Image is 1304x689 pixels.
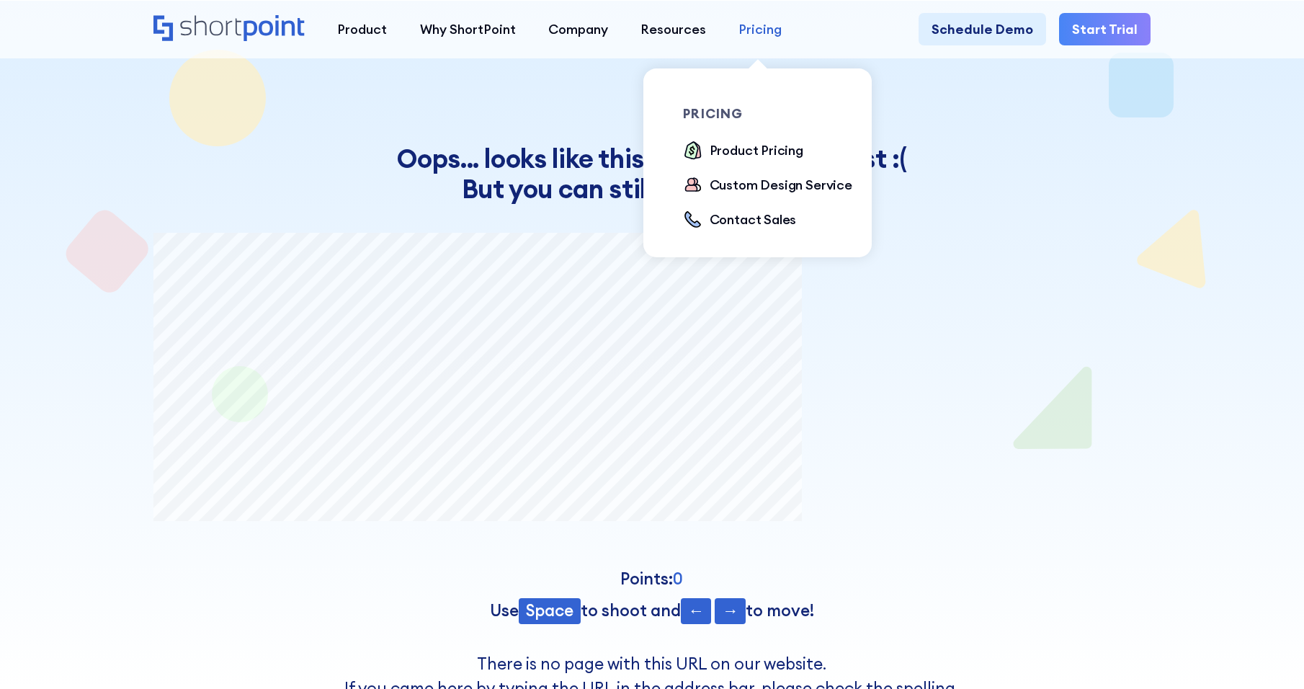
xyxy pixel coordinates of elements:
span: → [715,598,746,624]
a: Start Trial [1059,13,1151,45]
span: Space [519,598,581,624]
a: Company [532,13,624,45]
span: 0 [673,568,683,589]
a: Product Pricing [683,141,803,162]
a: Custom Design Service [683,175,852,197]
div: pricing [683,107,865,120]
div: Company [548,19,608,39]
a: Contact Sales [683,210,796,231]
div: Product Pricing [710,141,803,160]
iframe: Chat Widget [1045,522,1304,689]
a: Why ShortPoint [403,13,532,45]
div: Product [337,19,387,39]
div: Contact Sales [710,210,797,229]
a: Resources [624,13,722,45]
div: Custom Design Service [710,175,852,195]
a: Home [153,15,305,43]
h4: Oops... looks like this page does not exist :( But you can still have fun here :) [153,143,1151,204]
div: Resources [640,19,706,39]
div: Pricing [738,19,782,39]
p: Use to shoot and to move! [153,598,1151,623]
div: Why ShortPoint [420,19,516,39]
p: Points: [153,566,1151,591]
a: Pricing [723,13,798,45]
a: Product [321,13,403,45]
span: ← [681,598,712,624]
a: Schedule Demo [919,13,1046,45]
